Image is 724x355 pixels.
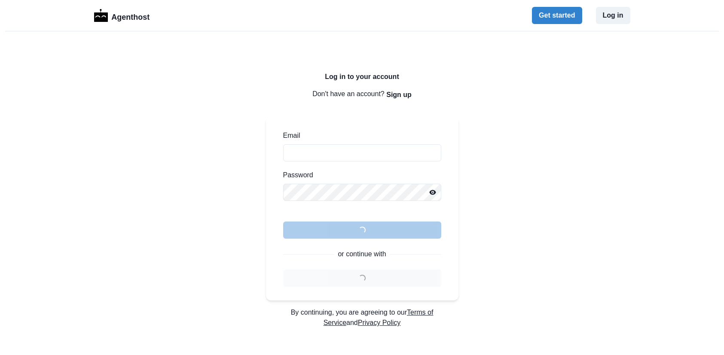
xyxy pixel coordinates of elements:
[338,249,386,259] p: or continue with
[424,184,441,201] button: Reveal password
[532,7,582,24] button: Get started
[94,8,150,23] a: LogoAgenthost
[358,319,401,326] a: Privacy Policy
[596,7,630,24] button: Log in
[94,9,108,22] img: Logo
[111,8,150,23] p: Agenthost
[266,307,458,328] p: By continuing, you are agreeing to our and
[266,73,458,81] h2: Log in to your account
[283,130,436,141] label: Email
[283,170,436,180] label: Password
[266,86,458,103] p: Don't have an account?
[386,86,412,103] button: Sign up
